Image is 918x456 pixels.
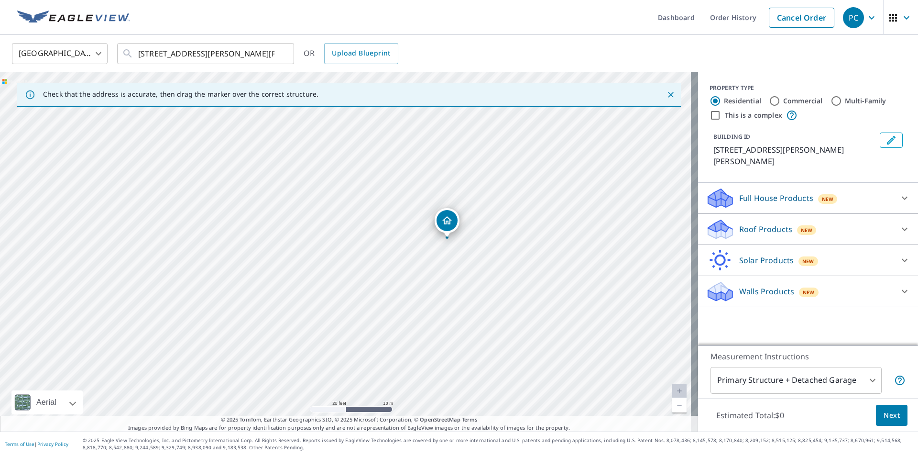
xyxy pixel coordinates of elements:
a: Cancel Order [769,8,834,28]
div: PROPERTY TYPE [710,84,907,92]
div: OR [304,43,398,64]
p: Roof Products [739,223,792,235]
span: New [802,257,814,265]
div: [GEOGRAPHIC_DATA] [12,40,108,67]
div: Aerial [11,390,83,414]
a: Upload Blueprint [324,43,398,64]
div: Walls ProductsNew [706,280,910,303]
p: Estimated Total: $0 [709,405,792,426]
span: New [822,195,834,203]
div: Full House ProductsNew [706,187,910,210]
button: Next [876,405,907,426]
p: Solar Products [739,255,794,266]
div: Aerial [33,390,59,414]
p: Full House Products [739,192,813,204]
a: Terms of Use [5,441,34,447]
p: BUILDING ID [713,133,750,141]
div: Roof ProductsNew [706,218,910,241]
input: Search by address or latitude-longitude [138,40,274,67]
span: New [803,289,815,296]
button: Close [665,89,677,101]
a: Privacy Policy [37,441,68,447]
p: Measurement Instructions [710,351,906,362]
label: This is a complex [725,111,782,120]
p: © 2025 Eagle View Technologies, Inc. and Pictometry International Corp. All Rights Reserved. Repo... [83,437,913,451]
img: EV Logo [17,11,130,25]
div: Dropped pin, building 1, Residential property, 1222 Mossman Dr Billings, MT 59105 [435,208,459,238]
div: PC [843,7,864,28]
div: Solar ProductsNew [706,249,910,272]
p: Check that the address is accurate, then drag the marker over the correct structure. [43,90,318,99]
a: OpenStreetMap [420,416,460,423]
a: Terms [462,416,478,423]
span: © 2025 TomTom, Earthstar Geographics SIO, © 2025 Microsoft Corporation, © [221,416,478,424]
span: Upload Blueprint [332,47,390,59]
button: Edit building 1 [880,133,903,148]
span: Your report will include the primary structure and a detached garage if one exists. [894,375,906,386]
a: Current Level 20, Zoom In Disabled [672,384,687,398]
span: New [801,226,813,234]
label: Residential [724,96,761,106]
span: Next [884,410,900,422]
a: Current Level 20, Zoom Out [672,398,687,412]
p: | [5,441,68,447]
div: Primary Structure + Detached Garage [710,367,882,394]
p: Walls Products [739,286,794,297]
label: Commercial [783,96,823,106]
p: [STREET_ADDRESS][PERSON_NAME][PERSON_NAME] [713,144,876,167]
label: Multi-Family [845,96,886,106]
